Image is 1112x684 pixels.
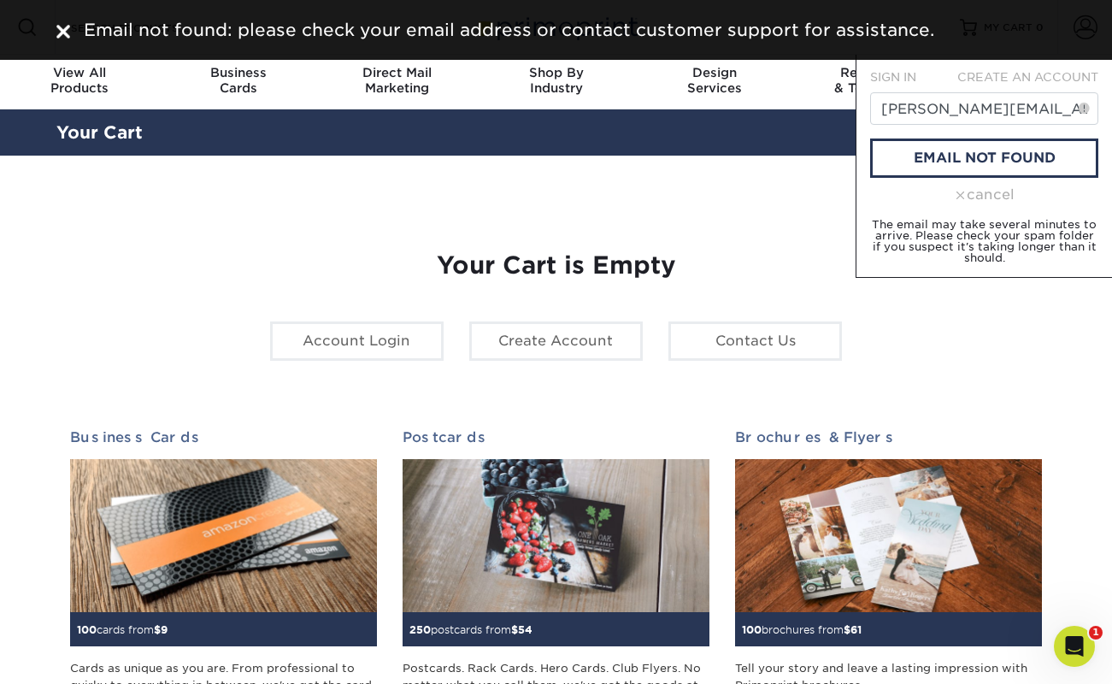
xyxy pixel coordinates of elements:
small: brochures from [742,623,862,636]
img: Brochures & Flyers [735,459,1042,613]
small: The email may take several minutes to arrive. Please check your spam folder if you suspect it's t... [872,218,1097,264]
span: Design [635,65,794,80]
div: Marketing [318,65,477,96]
img: Postcards [403,459,709,613]
iframe: Intercom live chat [1054,626,1095,667]
span: $ [511,623,518,636]
span: 61 [850,623,862,636]
a: Resources& Templates [794,55,953,109]
span: Email not found: please check your email address or contact customer support for assistance. [84,20,934,40]
a: Direct MailMarketing [318,55,477,109]
span: CREATE AN ACCOUNT [957,70,1098,84]
span: SIGN IN [870,70,916,84]
a: email not found [870,139,1098,178]
a: Create Account [469,321,643,361]
div: Cards [159,65,318,96]
a: Account Login [270,321,444,361]
a: Your Cart [56,122,143,143]
span: 54 [518,623,532,636]
span: Business [159,65,318,80]
h2: Postcards [403,429,709,445]
div: Services [635,65,794,96]
small: postcards from [409,623,532,636]
h2: Business Cards [70,429,377,445]
div: Industry [477,65,636,96]
a: Contact Us [668,321,842,361]
img: close [56,25,70,38]
span: Direct Mail [318,65,477,80]
span: Resources [794,65,953,80]
a: Shop ByIndustry [477,55,636,109]
span: 250 [409,623,431,636]
input: Email [870,92,1098,125]
img: Business Cards [70,459,377,613]
span: 1 [1089,626,1103,640]
a: BusinessCards [159,55,318,109]
div: cancel [870,185,1098,205]
span: 100 [742,623,762,636]
span: Shop By [477,65,636,80]
h2: Brochures & Flyers [735,429,1042,445]
span: $ [844,623,850,636]
span: 9 [161,623,168,636]
div: & Templates [794,65,953,96]
span: $ [154,623,161,636]
h1: Your Cart is Empty [70,251,1043,280]
a: DesignServices [635,55,794,109]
